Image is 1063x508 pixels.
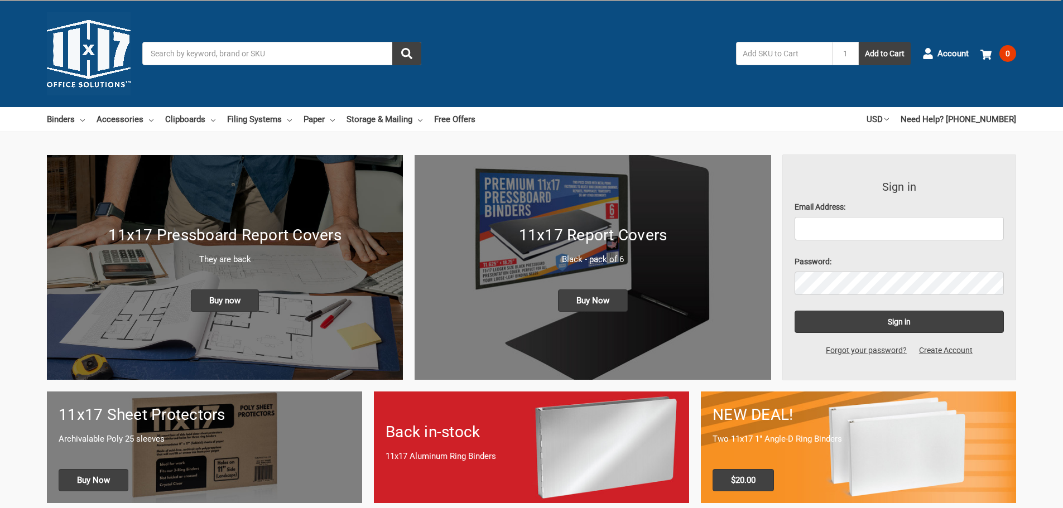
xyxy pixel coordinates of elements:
a: Create Account [913,345,979,356]
p: They are back [59,253,391,266]
label: Email Address: [795,201,1004,213]
a: Accessories [97,107,153,132]
p: Archivalable Poly 25 sleeves [59,433,350,446]
img: 11x17.com [47,12,131,95]
a: 0 [980,39,1016,68]
h1: 11x17 Sheet Protectors [59,403,350,427]
h1: 11x17 Pressboard Report Covers [59,224,391,247]
span: Buy Now [558,289,628,312]
a: Storage & Mailing [347,107,422,132]
p: Black - pack of 6 [426,253,759,266]
label: Password: [795,256,1004,268]
h1: Back in-stock [386,420,677,444]
a: Free Offers [434,107,475,132]
h1: 11x17 Report Covers [426,224,759,247]
a: Filing Systems [227,107,292,132]
button: Add to Cart [859,42,911,65]
a: Need Help? [PHONE_NUMBER] [901,107,1016,132]
span: $20.00 [713,469,774,491]
a: 11x17 sheet protectors 11x17 Sheet Protectors Archivalable Poly 25 sleeves Buy Now [47,391,362,502]
a: New 11x17 Pressboard Binders 11x17 Pressboard Report Covers They are back Buy now [47,155,403,380]
a: USD [867,107,889,132]
input: Sign in [795,311,1004,333]
a: Paper [304,107,335,132]
a: 11x17 Binder 2-pack only $20.00 NEW DEAL! Two 11x17 1" Angle-D Ring Binders $20.00 [701,391,1016,502]
a: Clipboards [165,107,215,132]
a: 11x17 Report Covers 11x17 Report Covers Black - pack of 6 Buy Now [415,155,771,380]
span: Account [937,47,969,60]
p: Two 11x17 1" Angle-D Ring Binders [713,433,1004,446]
input: Search by keyword, brand or SKU [142,42,421,65]
a: Back in-stock 11x17 Aluminum Ring Binders [374,391,689,502]
span: Buy now [191,289,259,312]
h1: NEW DEAL! [713,403,1004,427]
h3: Sign in [795,178,1004,195]
span: 0 [999,45,1016,62]
a: Account [922,39,969,68]
a: Forgot your password? [820,345,913,356]
a: Binders [47,107,85,132]
p: 11x17 Aluminum Ring Binders [386,450,677,463]
input: Add SKU to Cart [736,42,832,65]
iframe: Google Customer Reviews [971,478,1063,508]
img: New 11x17 Pressboard Binders [47,155,403,380]
img: 11x17 Report Covers [415,155,771,380]
span: Buy Now [59,469,128,491]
